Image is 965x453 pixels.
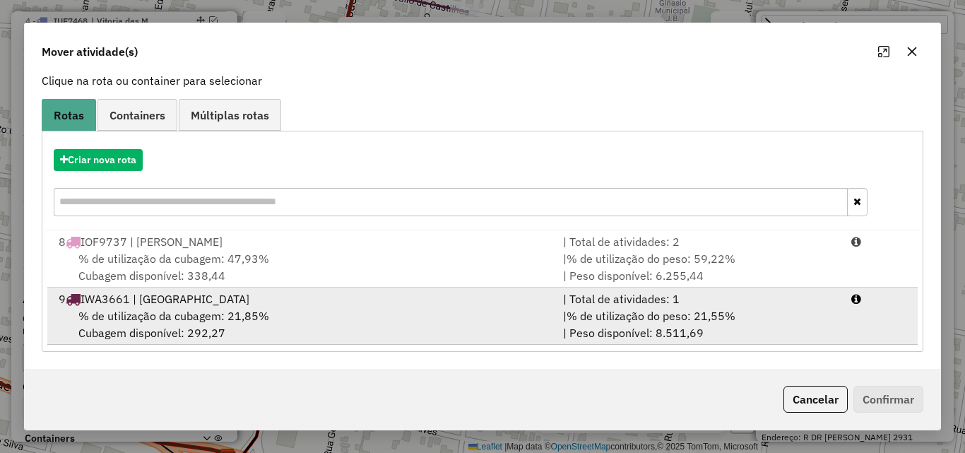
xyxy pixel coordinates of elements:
div: | | Peso disponível: 8.511,69 [555,307,843,341]
div: | Total de atividades: 1 [555,290,843,307]
div: | | Peso disponível: 6.255,44 [555,250,843,284]
span: % de utilização do peso: 59,22% [567,252,735,266]
span: % de utilização da cubagem: 21,85% [78,309,269,323]
i: Porcentagens após mover as atividades: Cubagem: 58,87% Peso: 72,92% [851,236,861,247]
span: % de utilização da cubagem: 47,93% [78,252,269,266]
span: % de utilização do peso: 21,55% [567,309,735,323]
div: Cubagem disponível: 338,44 [50,250,555,284]
div: 9 IWA3661 | [GEOGRAPHIC_DATA] [50,290,555,307]
i: Porcentagens após mover as atividades: Cubagem: 40,86% Peso: 40,91% [851,293,861,305]
div: 8 IOF9737 | [PERSON_NAME] [50,233,555,250]
span: Múltiplas rotas [191,110,269,121]
span: Mover atividade(s) [42,43,138,60]
button: Maximize [872,40,895,63]
span: Rotas [54,110,84,121]
label: Clique na rota ou container para selecionar [42,72,262,89]
span: Containers [109,110,165,121]
button: Criar nova rota [54,149,143,171]
div: | Total de atividades: 2 [555,233,843,250]
button: Cancelar [783,386,848,413]
div: Cubagem disponível: 292,27 [50,307,555,341]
